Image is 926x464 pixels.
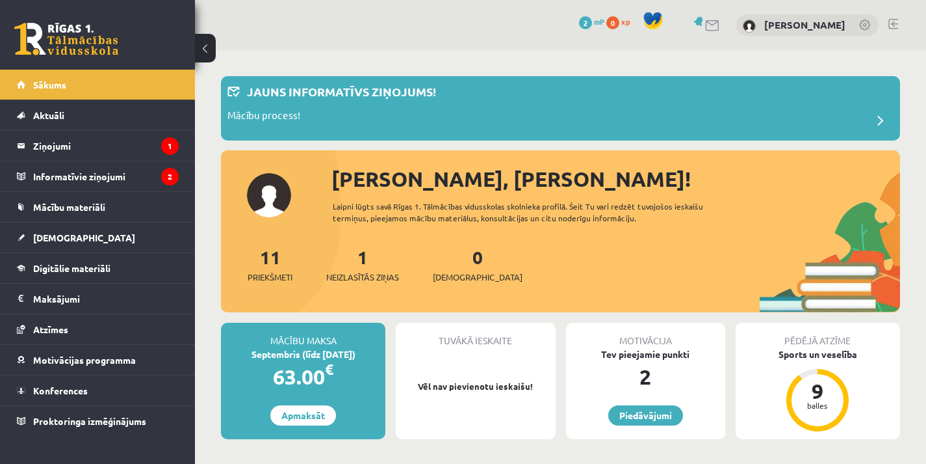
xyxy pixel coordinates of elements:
a: 0 xp [606,16,636,27]
a: Informatīvie ziņojumi2 [17,161,179,191]
a: Jauns informatīvs ziņojums! Mācību process! [227,83,894,134]
a: Motivācijas programma [17,345,179,375]
p: Vēl nav pievienotu ieskaišu! [402,380,548,393]
i: 1 [161,137,179,155]
div: Laipni lūgts savā Rīgas 1. Tālmācības vidusskolas skolnieka profilā. Šeit Tu vari redzēt tuvojošo... [333,200,740,224]
a: Sports un veselība 9 balles [736,348,900,433]
legend: Ziņojumi [33,131,179,161]
div: Tev pieejamie punkti [566,348,725,361]
span: [DEMOGRAPHIC_DATA] [33,232,135,243]
span: Sākums [33,79,66,90]
a: Apmaksāt [270,405,336,426]
div: 2 [566,361,725,392]
a: Digitālie materiāli [17,253,179,283]
i: 2 [161,168,179,185]
p: Mācību process! [227,108,300,126]
span: [DEMOGRAPHIC_DATA] [433,271,522,284]
a: Proktoringa izmēģinājums [17,406,179,436]
div: Mācību maksa [221,323,385,348]
div: Pēdējā atzīme [736,323,900,348]
div: balles [798,402,837,409]
a: Rīgas 1. Tālmācības vidusskola [14,23,118,55]
a: 11Priekšmeti [248,245,292,284]
span: 0 [606,16,619,29]
p: Jauns informatīvs ziņojums! [247,83,436,100]
a: Aktuāli [17,100,179,130]
span: Neizlasītās ziņas [326,271,399,284]
a: Maksājumi [17,284,179,314]
div: 63.00 [221,361,385,392]
div: 9 [798,381,837,402]
span: xp [621,16,630,27]
div: Septembris (līdz [DATE]) [221,348,385,361]
a: Piedāvājumi [608,405,683,426]
legend: Maksājumi [33,284,179,314]
span: Atzīmes [33,323,68,335]
a: 1Neizlasītās ziņas [326,245,399,284]
a: Konferences [17,375,179,405]
img: Haralds Baltalksnis [743,20,756,33]
a: Mācību materiāli [17,192,179,222]
a: [PERSON_NAME] [764,18,845,31]
legend: Informatīvie ziņojumi [33,161,179,191]
span: Konferences [33,385,88,396]
a: Atzīmes [17,314,179,344]
span: Digitālie materiāli [33,262,110,274]
a: Ziņojumi1 [17,131,179,161]
div: Tuvākā ieskaite [396,323,555,348]
span: Mācību materiāli [33,201,105,213]
a: Sākums [17,70,179,100]
a: [DEMOGRAPHIC_DATA] [17,223,179,252]
span: mP [594,16,604,27]
div: Motivācija [566,323,725,348]
span: Priekšmeti [248,271,292,284]
span: Proktoringa izmēģinājums [33,415,146,427]
span: € [325,360,333,379]
a: 0[DEMOGRAPHIC_DATA] [433,245,522,284]
div: [PERSON_NAME], [PERSON_NAME]! [331,163,900,195]
div: Sports un veselība [736,348,900,361]
a: 2 mP [579,16,604,27]
span: Motivācijas programma [33,354,136,366]
span: 2 [579,16,592,29]
span: Aktuāli [33,109,64,121]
